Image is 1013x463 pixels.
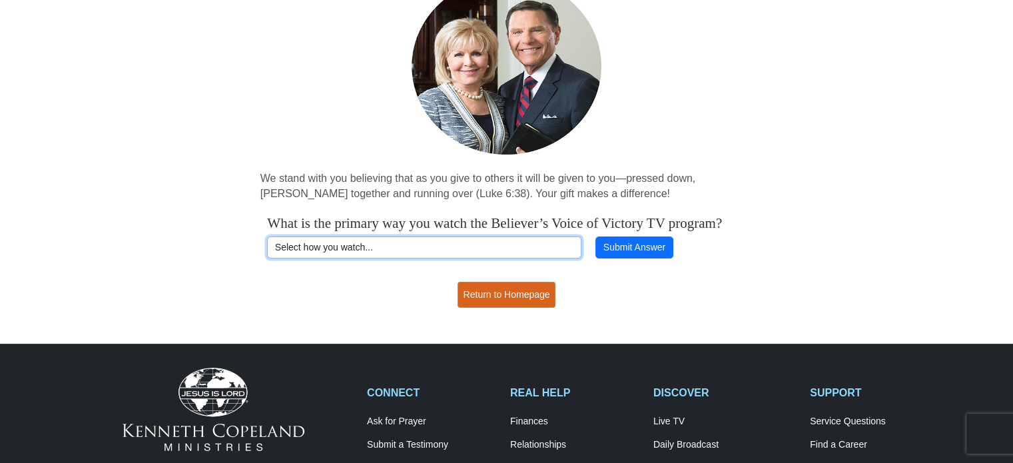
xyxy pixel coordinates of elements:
[458,282,556,308] a: Return to Homepage
[653,386,796,399] h2: DISCOVER
[510,416,639,428] a: Finances
[810,386,939,399] h2: SUPPORT
[367,386,496,399] h2: CONNECT
[367,439,496,451] a: Submit a Testimony
[123,368,304,450] img: Kenneth Copeland Ministries
[595,236,673,259] button: Submit Answer
[653,439,796,451] a: Daily Broadcast
[510,439,639,451] a: Relationships
[260,171,753,202] p: We stand with you believing that as you give to others it will be given to you—pressed down, [PER...
[510,386,639,399] h2: REAL HELP
[367,416,496,428] a: Ask for Prayer
[267,215,746,232] h4: What is the primary way you watch the Believer’s Voice of Victory TV program?
[810,439,939,451] a: Find a Career
[653,416,796,428] a: Live TV
[810,416,939,428] a: Service Questions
